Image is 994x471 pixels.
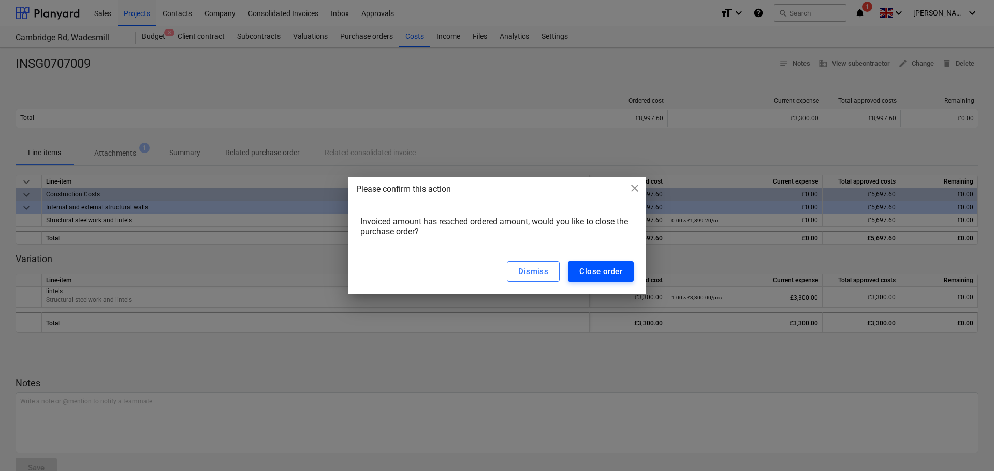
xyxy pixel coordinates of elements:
[507,261,560,282] button: Dismiss
[518,265,548,278] div: Dismiss
[579,265,622,278] div: Close order
[360,217,634,245] div: Invoiced amount has reached ordered amount, would you like to close the purchase order?
[568,261,634,282] button: Close order
[356,183,638,195] div: Please confirm this action
[628,182,641,198] div: close
[628,182,641,194] span: close
[942,421,994,471] iframe: Chat Widget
